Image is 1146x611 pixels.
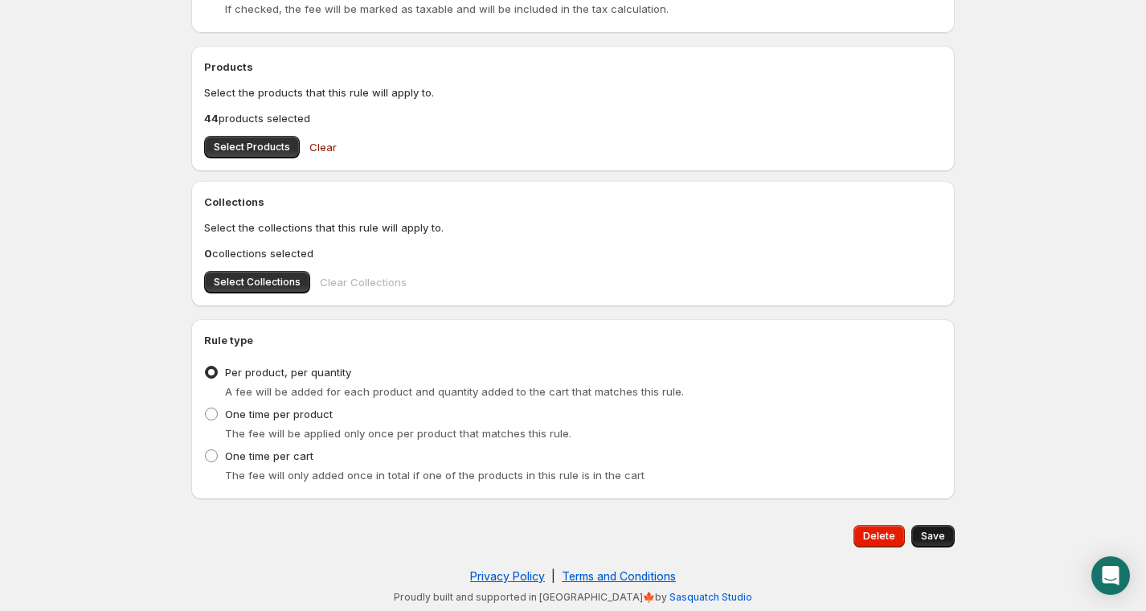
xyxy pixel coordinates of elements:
[204,245,942,261] p: collections selected
[204,194,942,210] h2: Collections
[225,449,313,462] span: One time per cart
[551,569,555,583] span: |
[225,469,645,482] span: The fee will only added once in total if one of the products in this rule is in the cart
[199,591,947,604] p: Proudly built and supported in [GEOGRAPHIC_DATA]🍁by
[225,408,333,420] span: One time per product
[853,525,905,547] button: Delete
[204,247,212,260] b: 0
[863,530,895,543] span: Delete
[204,219,942,236] p: Select the collections that this rule will apply to.
[204,84,942,100] p: Select the products that this rule will apply to.
[225,2,669,15] span: If checked, the fee will be marked as taxable and will be included in the tax calculation.
[669,591,752,603] a: Sasquatch Studio
[214,141,290,154] span: Select Products
[204,59,942,75] h2: Products
[225,385,684,398] span: A fee will be added for each product and quantity added to the cart that matches this rule.
[204,110,942,126] p: products selected
[225,366,351,379] span: Per product, per quantity
[1091,556,1130,595] div: Open Intercom Messenger
[911,525,955,547] button: Save
[204,136,300,158] button: Select Products
[204,332,942,348] h2: Rule type
[225,427,571,440] span: The fee will be applied only once per product that matches this rule.
[470,569,545,583] a: Privacy Policy
[921,530,945,543] span: Save
[309,139,337,155] span: Clear
[214,276,301,289] span: Select Collections
[300,131,346,163] button: Clear
[204,271,310,293] button: Select Collections
[562,569,676,583] a: Terms and Conditions
[204,112,219,125] b: 44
